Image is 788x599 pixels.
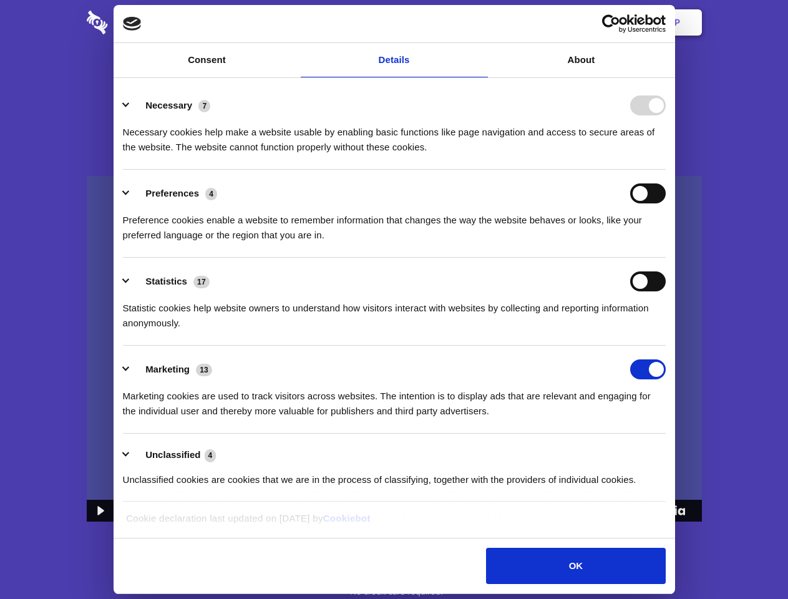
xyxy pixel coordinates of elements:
button: Marketing (13) [123,359,220,379]
span: 4 [205,449,216,462]
div: Unclassified cookies are cookies that we are in the process of classifying, together with the pro... [123,463,666,487]
img: logo-wordmark-white-trans-d4663122ce5f474addd5e946df7df03e33cb6a1c49d2221995e7729f52c070b2.svg [87,11,193,34]
a: Consent [114,43,301,77]
div: Necessary cookies help make a website usable by enabling basic functions like page navigation and... [123,115,666,155]
button: Necessary (7) [123,95,218,115]
a: Pricing [366,3,421,42]
img: logo [123,17,142,31]
div: Cookie declaration last updated on [DATE] by [117,511,671,535]
button: Preferences (4) [123,183,225,203]
label: Necessary [145,100,192,110]
span: 13 [196,364,212,376]
button: OK [486,548,665,584]
span: 4 [205,188,217,200]
a: Usercentrics Cookiebot - opens in a new window [557,14,666,33]
h4: Auto-redaction of sensitive data, encrypted data sharing and self-destructing private chats. Shar... [87,114,702,155]
span: 7 [198,100,210,112]
a: Details [301,43,488,77]
label: Statistics [145,276,187,286]
img: Sharesecret [87,176,702,522]
div: Preference cookies enable a website to remember information that changes the way the website beha... [123,203,666,243]
button: Statistics (17) [123,271,218,291]
div: Marketing cookies are used to track visitors across websites. The intention is to display ads tha... [123,379,666,419]
a: Cookiebot [323,513,371,524]
a: Login [566,3,620,42]
div: Statistic cookies help website owners to understand how visitors interact with websites by collec... [123,291,666,331]
a: About [488,43,675,77]
iframe: Drift Widget Chat Controller [726,537,773,584]
button: Unclassified (4) [123,447,224,463]
button: Play Video [87,500,112,522]
label: Preferences [145,188,199,198]
h1: Eliminate Slack Data Loss. [87,56,702,101]
label: Marketing [145,364,190,374]
a: Contact [506,3,563,42]
span: 17 [193,276,210,288]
